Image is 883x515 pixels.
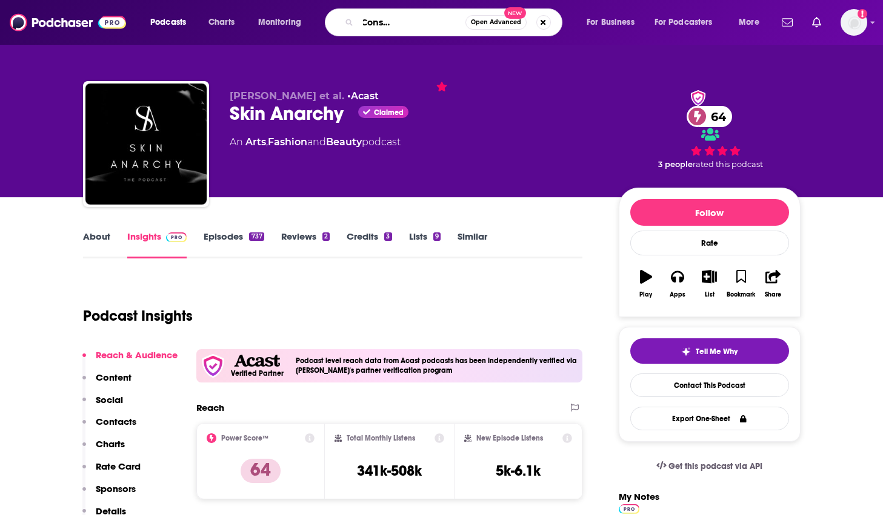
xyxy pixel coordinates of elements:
[587,14,635,31] span: For Business
[150,14,186,31] span: Podcasts
[234,355,280,367] img: Acast
[296,356,578,375] h4: Podcast level reach data from Acast podcasts has been independently verified via [PERSON_NAME]'s ...
[374,110,404,116] span: Claimed
[658,160,693,169] span: 3 people
[307,136,326,148] span: and
[82,461,141,483] button: Rate Card
[281,231,330,258] a: Reviews2
[85,84,207,205] img: Skin Anarchy
[82,372,132,394] button: Content
[655,14,713,31] span: For Podcasters
[693,160,763,169] span: rated this podcast
[96,349,178,361] p: Reach & Audience
[347,90,379,102] span: •
[336,8,574,36] div: Search podcasts, credits, & more...
[807,12,826,33] a: Show notifications dropdown
[630,231,789,255] div: Rate
[662,262,693,306] button: Apps
[230,135,401,149] div: An podcast
[96,461,141,472] p: Rate Card
[82,394,123,416] button: Social
[82,438,125,461] button: Charts
[268,136,307,148] a: Fashion
[465,15,527,30] button: Open AdvancedNew
[841,9,867,36] span: Logged in as sophiak
[578,13,650,32] button: open menu
[693,262,725,306] button: List
[266,136,268,148] span: ,
[351,90,379,102] a: Acast
[496,462,541,480] h3: 5k-6.1k
[83,307,193,325] h1: Podcast Insights
[96,483,136,494] p: Sponsors
[647,451,773,481] a: Get this podcast via API
[630,199,789,226] button: Follow
[681,347,691,356] img: tell me why sparkle
[458,231,487,258] a: Similar
[241,459,281,483] p: 64
[357,462,422,480] h3: 341k-508k
[10,11,126,34] img: Podchaser - Follow, Share and Rate Podcasts
[858,9,867,19] svg: Add a profile image
[409,231,441,258] a: Lists9
[230,90,344,102] span: [PERSON_NAME] et al.
[630,262,662,306] button: Play
[730,13,775,32] button: open menu
[705,291,715,298] div: List
[841,9,867,36] button: Show profile menu
[231,370,284,377] h5: Verified Partner
[347,434,415,442] h2: Total Monthly Listens
[326,136,362,148] a: Beauty
[696,347,738,356] span: Tell Me Why
[384,232,392,241] div: 3
[250,13,317,32] button: open menu
[83,231,110,258] a: About
[841,9,867,36] img: User Profile
[96,438,125,450] p: Charts
[471,19,521,25] span: Open Advanced
[619,90,801,169] div: verified Badge64 3 peoplerated this podcast
[476,434,543,442] h2: New Episode Listens
[96,372,132,383] p: Content
[668,461,762,471] span: Get this podcast via API
[127,231,187,258] a: InsightsPodchaser Pro
[347,231,392,258] a: Credits3
[777,12,798,33] a: Show notifications dropdown
[96,394,123,405] p: Social
[765,291,781,298] div: Share
[204,231,264,258] a: Episodes737
[201,13,242,32] a: Charts
[725,262,757,306] button: Bookmark
[630,338,789,364] button: tell me why sparkleTell Me Why
[82,416,136,438] button: Contacts
[619,504,640,514] img: Podchaser Pro
[619,491,659,512] label: My Notes
[757,262,788,306] button: Share
[82,349,178,372] button: Reach & Audience
[82,483,136,505] button: Sponsors
[249,232,264,241] div: 737
[208,14,235,31] span: Charts
[739,14,759,31] span: More
[630,407,789,430] button: Export One-Sheet
[166,232,187,242] img: Podchaser Pro
[221,434,268,442] h2: Power Score™
[639,291,652,298] div: Play
[433,232,441,241] div: 9
[727,291,755,298] div: Bookmark
[196,402,224,413] h2: Reach
[201,354,225,378] img: verfied icon
[96,416,136,427] p: Contacts
[358,13,465,32] input: Search podcasts, credits, & more...
[142,13,202,32] button: open menu
[504,7,526,19] span: New
[245,136,266,148] a: Arts
[258,14,301,31] span: Monitoring
[619,502,640,514] a: Pro website
[322,232,330,241] div: 2
[630,373,789,397] a: Contact This Podcast
[647,13,730,32] button: open menu
[670,291,685,298] div: Apps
